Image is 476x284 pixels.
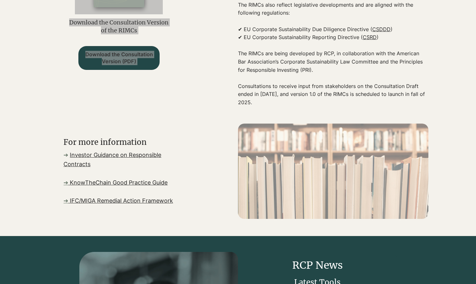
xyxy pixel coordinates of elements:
[363,34,377,40] a: CSRD
[63,152,161,167] a: Investor Guidance on Responsible Contracts
[238,33,428,42] p: ✔ EU Corporate Sustainability Reporting Directive ( )
[70,197,173,204] span: IFC/MIGA Remedial Action Framework
[372,26,391,32] a: CSDDD
[63,137,147,147] span: For more information
[238,124,428,219] img: Library
[63,197,68,204] span: ➔
[238,82,428,107] p: Consultations to receive input from stakeholders on the Consultation Draft ended in [DATE], and v...
[84,51,154,65] span: Download the Consultation Version (PDF)
[253,258,382,273] h2: RCP News
[63,179,168,186] a: ➔KnowTheChain Good Practice Guide
[63,197,173,204] a: ➔IFC/MIGA Remedial Action Framework
[238,25,428,34] p: ✔ EU Corporate Sustainability Due Diligence Directive ( )
[68,18,169,34] p: Download the Consultation Version of the RIMCs
[70,179,168,186] span: KnowTheChain Good Practice Guide
[238,42,428,74] p: The RIMCs are being developed by RCP, in collaboration with the American Bar Association’s Corpor...
[63,152,70,158] a: ➔
[63,179,68,186] span: ➔
[238,1,428,25] p: The RIMCs also reflect legislative developments and are aligned with the following regulations:
[63,152,68,158] span: ➔
[78,46,159,70] a: Download the Consultation Version (PDF)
